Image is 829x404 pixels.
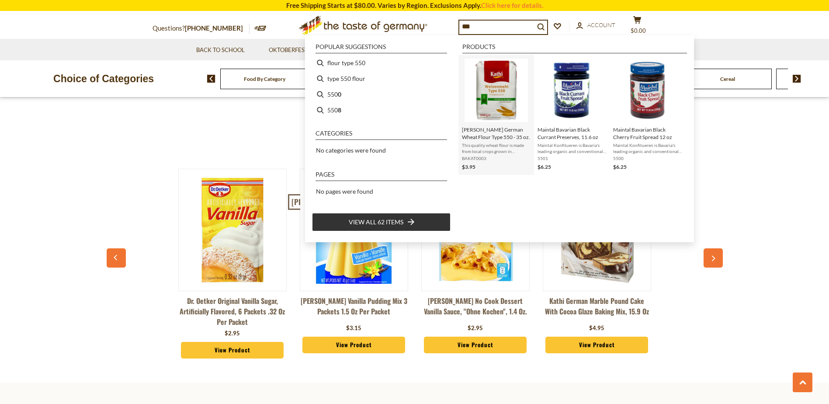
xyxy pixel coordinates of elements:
a: [PHONE_NUMBER] [185,24,243,32]
b: 0 [338,89,341,99]
div: Instant Search Results [305,35,694,242]
li: type 550 flour [312,71,451,87]
li: Pages [316,171,447,181]
span: Account [587,21,615,28]
a: Click here for details. [481,1,543,9]
div: Category Bestsellers [111,122,718,158]
span: $0.00 [631,27,646,34]
a: View Product [181,342,284,359]
span: Maintal Konfitueren is Bavaria's leading organic and conventional fruit preserve and fruit jelly ... [538,142,606,154]
span: This quality wheat flour is made from local crops grown in [GEOGRAPHIC_DATA] on pristine, GMO-fre... [462,142,531,154]
a: Cereal [720,76,735,82]
div: $3.15 [346,324,361,333]
a: Kathi German Marble Pound Cake with Cocoa Glaze Baking Mix, 15.9 oz [543,296,651,322]
p: Questions? [153,23,250,34]
span: $6.25 [538,164,551,170]
a: [PERSON_NAME] Vanilla Pudding Mix 3 Packets 1.5 oz per packet [300,296,408,322]
div: $4.95 [589,324,604,333]
a: Account [576,21,615,30]
li: Products [462,44,687,53]
span: BAKAT0003 [462,155,531,161]
a: Dr. Oetker Original Vanilla Sugar, Artificially Flavored, 6 packets .32 oz per packet [178,296,287,327]
span: $3.95 [462,164,475,170]
li: Kathi German Wheat Flour Type 550 - 35 oz. [458,55,534,175]
span: 5501 [538,155,606,161]
span: Maintal Bavarian Black Cherry Fruit Spread 12 oz [613,126,682,141]
img: Maintal Black Currant Preserves [540,59,604,122]
span: 5500 [613,155,682,161]
span: Maintal Bavarian Black Currant Preserves, 11.6 oz [538,126,606,141]
li: 5508 [312,102,451,118]
img: previous arrow [207,75,215,83]
li: Maintal Bavarian Black Currant Preserves, 11.6 oz [534,55,610,175]
a: Food By Category [244,76,285,82]
span: No categories were found [316,146,386,154]
div: $2.95 [225,329,240,338]
img: Dr. Oetker Vanilla Pudding Mix 3 Packets 1.5 oz per packet [300,176,408,284]
li: 5500 [312,87,451,102]
a: Oktoberfest [269,45,314,55]
span: [PERSON_NAME] German Wheat Flour Type 550 - 35 oz. [462,126,531,141]
li: Categories [316,130,447,140]
a: View Product [424,337,527,353]
button: $0.00 [624,16,651,38]
a: Maintal Bavarian Black Cherry Fruit Spread 12 ozMaintal Konfitueren is Bavaria's leading organic ... [613,59,682,171]
a: [PERSON_NAME] German Wheat Flour Type 550 - 35 oz.This quality wheat flour is made from local cro... [462,59,531,171]
a: View Product [302,337,406,353]
li: View all 62 items [312,213,451,231]
li: Popular suggestions [316,44,447,53]
img: next arrow [793,75,801,83]
a: Maintal Black Currant PreservesMaintal Bavarian Black Currant Preserves, 11.6 ozMaintal Konfituer... [538,59,606,171]
span: $6.25 [613,164,627,170]
li: Maintal Bavarian Black Cherry Fruit Spread 12 oz [610,55,685,175]
li: flour type 550 [312,55,451,71]
a: [PERSON_NAME] No Cook Dessert Vanilla Sauce, "Ohne Kochen", 1.4 oz. [421,296,530,322]
span: Maintal Konfitueren is Bavaria's leading organic and conventional fruit preserve and fruit jelly ... [613,142,682,154]
span: View all 62 items [349,217,403,227]
div: $2.95 [468,324,483,333]
span: No pages were found [316,188,373,195]
img: Dr. Oetker Original Vanilla Sugar, Artificially Flavored, 6 packets .32 oz per packet [179,176,286,284]
a: View Product [545,337,649,353]
b: 8 [338,105,341,115]
a: Back to School [196,45,245,55]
